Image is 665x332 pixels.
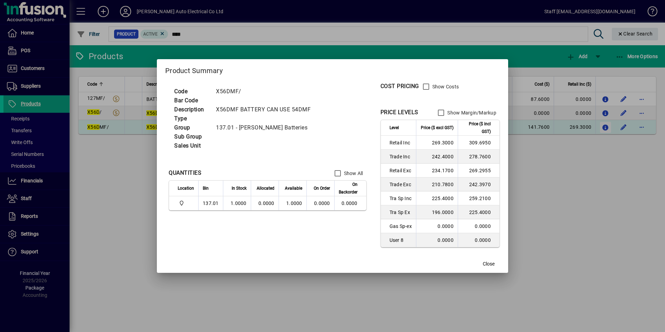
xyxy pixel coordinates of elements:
[390,167,412,174] span: Retail Exc
[171,141,213,150] td: Sales Unit
[232,184,247,192] span: In Stock
[178,184,194,192] span: Location
[171,87,213,96] td: Code
[157,59,508,79] h2: Product Summary
[279,196,306,210] td: 1.0000
[416,205,458,219] td: 196.0000
[390,209,412,216] span: Tra Sp Ex
[314,184,330,192] span: On Order
[380,108,418,117] div: PRICE LEVELS
[458,205,499,219] td: 225.4000
[483,260,495,268] span: Close
[213,105,319,114] td: X56DMF BATTERY CAN USE 54DMF
[339,181,358,196] span: On Backorder
[446,109,496,116] label: Show Margin/Markup
[171,123,213,132] td: Group
[416,136,458,150] td: 269.3000
[213,123,319,132] td: 137.01 - [PERSON_NAME] Batteries
[171,132,213,141] td: Sub Group
[390,153,412,160] span: Trade Inc
[416,219,458,233] td: 0.0000
[458,233,499,247] td: 0.0000
[390,237,412,244] span: User 8
[390,139,412,146] span: Retail Inc
[458,150,499,164] td: 278.7600
[169,169,201,177] div: QUANTITIES
[390,195,412,202] span: Tra Sp Inc
[343,170,363,177] label: Show All
[431,83,459,90] label: Show Costs
[334,196,366,210] td: 0.0000
[458,219,499,233] td: 0.0000
[390,124,399,132] span: Level
[390,223,412,230] span: Gas Sp-ex
[458,136,499,150] td: 309.6950
[458,191,499,205] td: 259.2100
[314,200,330,206] span: 0.0000
[213,87,319,96] td: X56DMF/
[458,177,499,191] td: 242.3970
[416,191,458,205] td: 225.4000
[251,196,279,210] td: 0.0000
[416,177,458,191] td: 210.7800
[203,184,209,192] span: Bin
[171,105,213,114] td: Description
[416,164,458,177] td: 234.1700
[171,96,213,105] td: Bar Code
[458,164,499,177] td: 269.2955
[198,196,223,210] td: 137.01
[285,184,302,192] span: Available
[416,150,458,164] td: 242.4000
[257,184,274,192] span: Allocated
[380,82,419,90] div: COST PRICING
[171,114,213,123] td: Type
[462,120,491,135] span: Price ($ incl GST)
[478,258,500,270] button: Close
[416,233,458,247] td: 0.0000
[223,196,251,210] td: 1.0000
[390,181,412,188] span: Trade Exc
[421,124,454,132] span: Price ($ excl GST)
